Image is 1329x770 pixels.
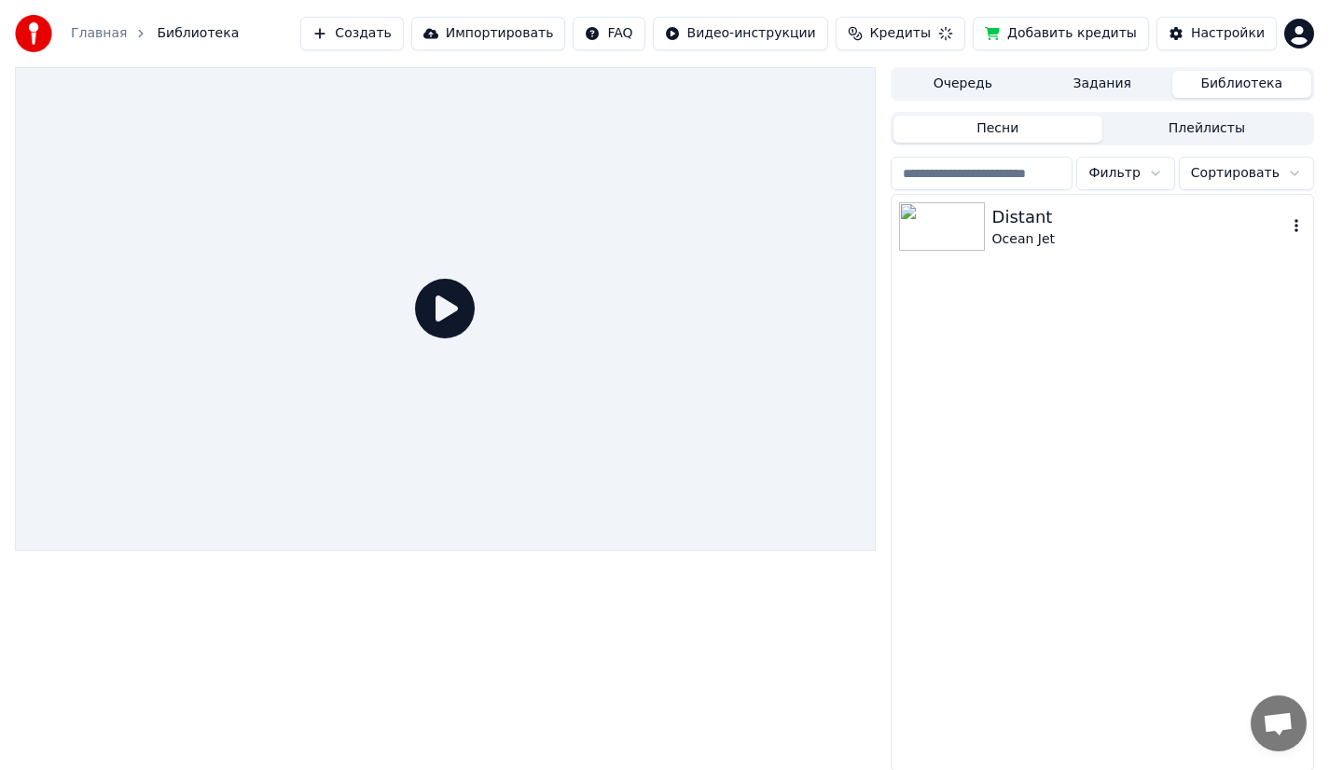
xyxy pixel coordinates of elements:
[1191,164,1280,183] span: Сортировать
[71,24,127,43] a: Главная
[893,71,1032,98] button: Очередь
[893,116,1102,143] button: Песни
[992,204,1287,230] div: Distant
[15,15,52,52] img: youka
[1251,695,1307,751] div: Open chat
[300,17,403,50] button: Создать
[411,17,566,50] button: Импортировать
[1088,164,1140,183] span: Фильтр
[1032,71,1171,98] button: Задания
[992,230,1287,249] div: Ocean Jet
[870,24,931,43] span: Кредиты
[157,24,239,43] span: Библиотека
[1191,24,1265,43] div: Настройки
[1172,71,1311,98] button: Библиотека
[71,24,239,43] nav: breadcrumb
[653,17,828,50] button: Видео-инструкции
[573,17,644,50] button: FAQ
[836,17,965,50] button: Кредиты
[1102,116,1311,143] button: Плейлисты
[973,17,1149,50] button: Добавить кредиты
[1156,17,1277,50] button: Настройки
